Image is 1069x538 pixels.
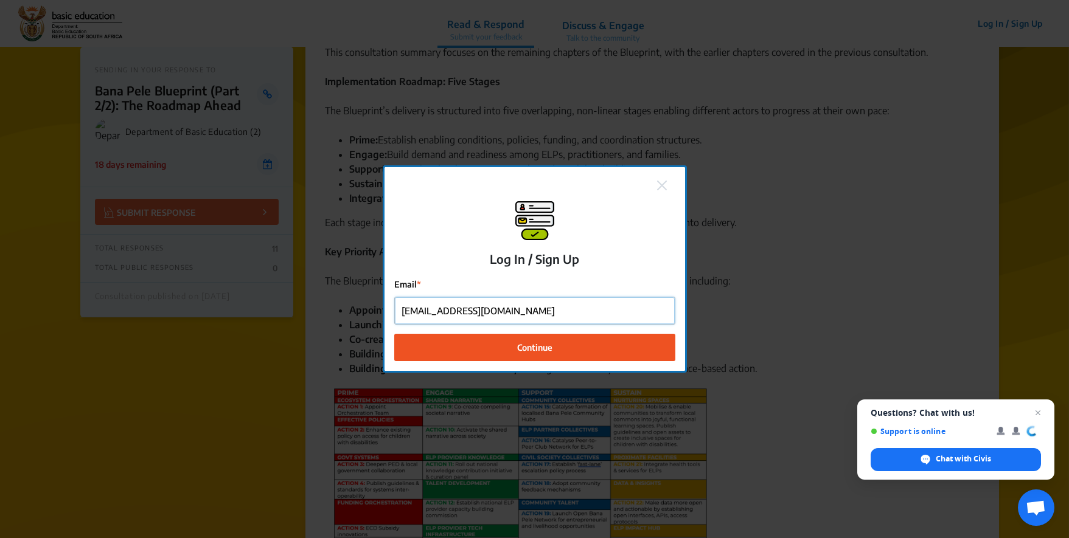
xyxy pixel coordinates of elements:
input: Email [395,297,675,325]
span: Close chat [1031,405,1045,420]
div: Open chat [1018,489,1054,526]
span: Support is online [871,427,988,436]
img: signup-modal.png [515,201,554,240]
span: Continue [517,341,552,354]
p: Log In / Sign Up [490,250,579,268]
span: Questions? Chat with us! [871,408,1041,418]
div: Chat with Civis [871,448,1041,471]
span: Chat with Civis [936,454,991,464]
label: Email [394,278,675,291]
button: Continue [394,334,675,361]
img: close.png [657,181,667,190]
